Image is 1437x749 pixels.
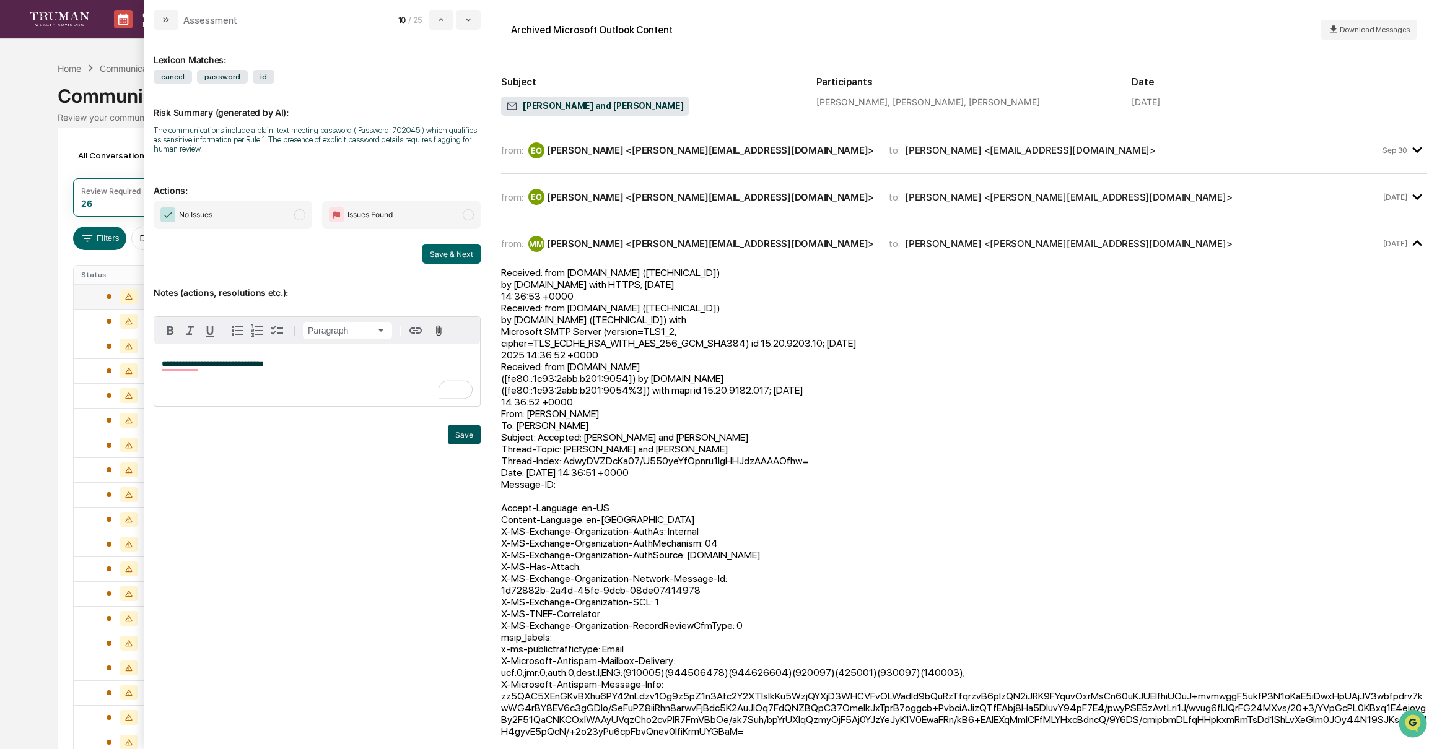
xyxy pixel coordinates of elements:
span: to: [889,144,900,156]
div: Home [58,63,81,74]
div: [PERSON_NAME] <[PERSON_NAME][EMAIL_ADDRESS][DOMAIN_NAME]> [905,191,1232,203]
time: Thursday, October 9, 2025 at 9:36:51 AM [1383,239,1407,248]
span: Data Lookup [25,180,78,192]
h2: Subject [501,76,797,88]
button: Attach files [428,323,450,339]
a: Powered byPylon [87,209,150,219]
div: The communications include a plain-text meeting password ('Password: 702045') which qualifies as ... [154,126,481,154]
button: Filters [73,227,127,250]
div: [PERSON_NAME] <[PERSON_NAME][EMAIL_ADDRESS][DOMAIN_NAME]> [905,238,1232,249]
span: password [197,70,248,84]
div: [PERSON_NAME], [PERSON_NAME], [PERSON_NAME] [816,97,1112,107]
a: 🖐️Preclearance [7,151,85,173]
div: 🔎 [12,181,22,191]
p: Manage Tasks [133,20,195,29]
button: Save & Next [422,244,481,264]
span: 10 [398,15,406,25]
button: Start new chat [211,98,225,113]
div: [DATE] [1132,97,1160,107]
time: Tuesday, September 30, 2025 at 8:22:58 AM [1382,145,1407,155]
a: 🔎Data Lookup [7,175,83,197]
button: Italic [180,321,200,340]
button: Download Messages [1321,20,1417,40]
div: To enrich screen reader interactions, please activate Accessibility in Grammarly extension settings [154,344,480,406]
span: cancel [154,70,192,84]
div: Lexicon Matches: [154,40,481,65]
span: from: [501,191,523,203]
h2: Date [1132,76,1427,88]
span: / 25 [408,15,426,25]
span: to: [889,238,900,249]
div: EO [528,189,544,205]
time: Thursday, October 9, 2025 at 9:35:20 AM [1383,193,1407,202]
span: from: [501,144,523,156]
button: Bold [160,321,180,340]
div: Archived Microsoft Outlook Content [511,24,673,36]
div: [PERSON_NAME] <[PERSON_NAME][EMAIL_ADDRESS][DOMAIN_NAME]> [547,238,874,249]
p: Calendar [133,10,195,20]
p: Risk Summary (generated by AI): [154,92,481,118]
button: Block type [303,322,392,339]
div: 🗄️ [90,157,100,167]
div: All Conversations [73,145,167,165]
div: Communications Archive [58,75,1379,107]
div: EO [528,142,544,158]
img: 1746055101610-c473b297-6a78-478c-a979-82029cc54cd1 [12,95,35,117]
iframe: Open customer support [1397,708,1431,742]
div: Assessment [183,14,237,26]
span: Issues Found [347,209,393,221]
span: Download Messages [1340,25,1410,34]
span: [PERSON_NAME] and [PERSON_NAME] [506,100,684,113]
div: [PERSON_NAME] <[PERSON_NAME][EMAIL_ADDRESS][DOMAIN_NAME]> [547,191,874,203]
th: Status [74,266,170,284]
span: from: [501,238,523,249]
div: [PERSON_NAME] <[EMAIL_ADDRESS][DOMAIN_NAME]> [905,144,1156,156]
div: Review Required [81,186,141,196]
span: to: [889,191,900,203]
img: Flag [329,207,344,222]
div: We're available if you need us! [42,107,157,117]
div: 🖐️ [12,157,22,167]
span: Attestations [102,156,154,168]
div: Communications Archive [100,63,200,74]
p: Actions: [154,170,481,196]
span: Pylon [123,210,150,219]
img: Checkmark [160,207,175,222]
span: id [253,70,274,84]
p: Notes (actions, resolutions etc.): [154,272,481,298]
div: 26 [81,198,92,209]
div: Review your communication records across channels [58,112,1379,123]
span: No Issues [179,209,212,221]
h2: Participants [816,76,1112,88]
img: logo [30,12,89,25]
button: Date:[DATE] - [DATE] [131,227,233,250]
button: Underline [200,321,220,340]
div: MM [528,236,544,252]
div: [PERSON_NAME] <[PERSON_NAME][EMAIL_ADDRESS][DOMAIN_NAME]> [547,144,874,156]
a: 🗄️Attestations [85,151,159,173]
p: How can we help? [12,26,225,46]
button: Save [448,425,481,444]
span: Preclearance [25,156,80,168]
div: Start new chat [42,95,203,107]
